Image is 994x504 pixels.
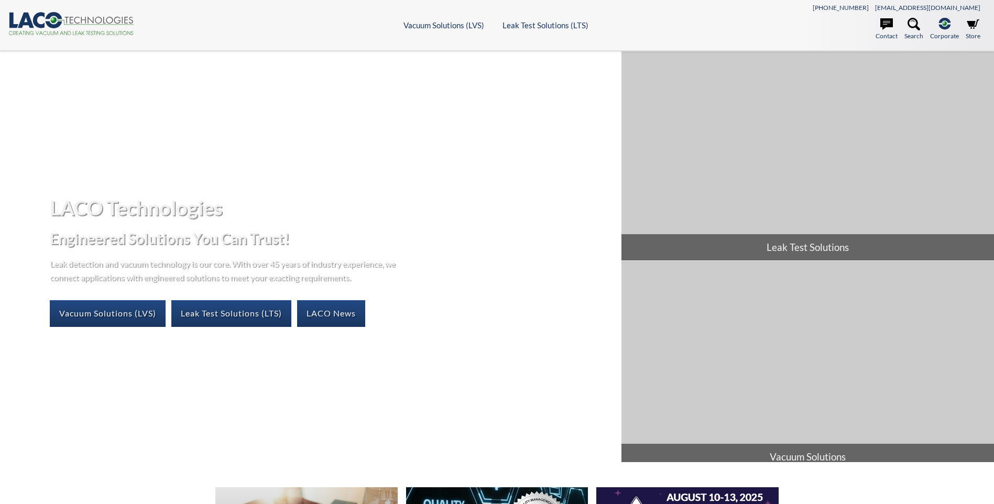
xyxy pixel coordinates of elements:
[904,18,923,41] a: Search
[50,229,613,248] h2: Engineered Solutions You Can Trust!
[297,300,365,326] a: LACO News
[403,20,484,30] a: Vacuum Solutions (LVS)
[966,18,980,41] a: Store
[50,300,166,326] a: Vacuum Solutions (LVS)
[875,4,980,12] a: [EMAIL_ADDRESS][DOMAIN_NAME]
[621,444,994,470] span: Vacuum Solutions
[621,234,994,260] span: Leak Test Solutions
[876,18,898,41] a: Contact
[621,51,994,260] a: Leak Test Solutions
[50,195,613,221] h1: LACO Technologies
[171,300,291,326] a: Leak Test Solutions (LTS)
[503,20,588,30] a: Leak Test Solutions (LTS)
[930,31,959,41] span: Corporate
[621,261,994,470] a: Vacuum Solutions
[813,4,869,12] a: [PHONE_NUMBER]
[50,257,401,283] p: Leak detection and vacuum technology is our core. With over 45 years of industry experience, we c...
